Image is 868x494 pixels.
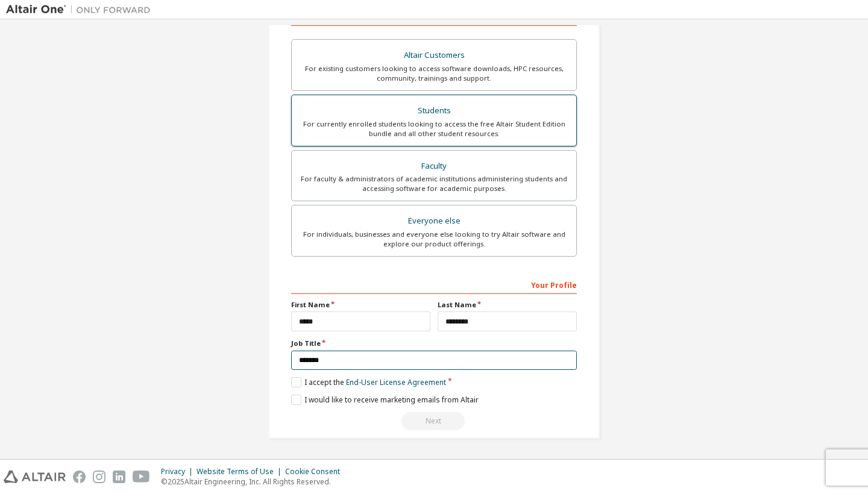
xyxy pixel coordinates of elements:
[346,377,446,387] a: End-User License Agreement
[4,471,66,483] img: altair_logo.svg
[291,339,577,348] label: Job Title
[73,471,86,483] img: facebook.svg
[299,230,569,249] div: For individuals, businesses and everyone else looking to try Altair software and explore our prod...
[291,300,430,310] label: First Name
[291,412,577,430] div: Read and acccept EULA to continue
[299,158,569,175] div: Faculty
[285,467,347,477] div: Cookie Consent
[299,47,569,64] div: Altair Customers
[161,467,197,477] div: Privacy
[113,471,125,483] img: linkedin.svg
[6,4,157,16] img: Altair One
[299,102,569,119] div: Students
[299,213,569,230] div: Everyone else
[133,471,150,483] img: youtube.svg
[291,377,446,387] label: I accept the
[197,467,285,477] div: Website Terms of Use
[438,300,577,310] label: Last Name
[291,275,577,294] div: Your Profile
[93,471,105,483] img: instagram.svg
[299,119,569,139] div: For currently enrolled students looking to access the free Altair Student Edition bundle and all ...
[299,64,569,83] div: For existing customers looking to access software downloads, HPC resources, community, trainings ...
[161,477,347,487] p: © 2025 Altair Engineering, Inc. All Rights Reserved.
[291,395,479,405] label: I would like to receive marketing emails from Altair
[299,174,569,193] div: For faculty & administrators of academic institutions administering students and accessing softwa...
